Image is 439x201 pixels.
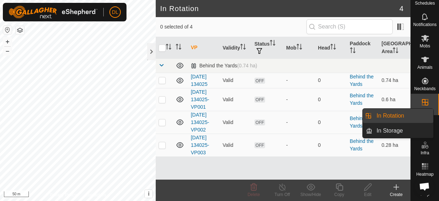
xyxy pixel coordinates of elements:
td: Valid [220,111,252,134]
div: Copy [325,191,353,198]
span: OFF [254,97,265,103]
a: In Storage [372,124,433,138]
span: Animals [417,65,433,69]
p-sorticon: Activate to sort [270,41,275,47]
a: [DATE] 134025-VP001 [191,89,209,110]
p-sorticon: Activate to sort [296,45,302,51]
span: Schedules [415,1,435,5]
div: Show/Hide [296,191,325,198]
th: Mob [283,37,315,59]
td: 0 [315,88,347,111]
a: Behind the Yards [350,93,374,106]
a: Privacy Policy [50,192,77,198]
span: DL [112,9,118,16]
a: Help [411,179,439,199]
div: - [286,96,312,103]
td: 0.6 ha [379,88,410,111]
div: Behind the Yards [191,63,257,69]
span: Notifications [413,22,437,27]
div: - [286,119,312,126]
a: [DATE] 134025-VP002 [191,112,209,133]
span: Mobs [420,44,430,48]
span: In Rotation [377,112,404,120]
p-sorticon: Activate to sort [240,45,246,51]
a: In Rotation [372,109,433,123]
td: 0.28 ha [379,134,410,156]
span: 0 selected of 4 [160,23,306,31]
p-sorticon: Activate to sort [393,48,398,54]
span: (0.74 ha) [237,63,257,68]
span: OFF [254,78,265,84]
span: In Storage [377,127,403,135]
th: Head [315,37,347,59]
div: Edit [353,191,382,198]
button: i [145,190,153,198]
p-sorticon: Activate to sort [166,45,171,51]
td: Valid [220,134,252,156]
button: Map Layers [16,26,24,35]
p-sorticon: Activate to sort [350,48,356,54]
img: Gallagher Logo [9,6,98,19]
button: Reset Map [3,26,12,34]
span: Neckbands [414,87,435,91]
span: 4 [399,3,403,14]
span: i [148,191,149,197]
span: VPs [421,108,429,112]
span: OFF [254,119,265,125]
th: [GEOGRAPHIC_DATA] Area [379,37,410,59]
a: Contact Us [85,192,106,198]
li: In Storage [363,124,433,138]
td: Valid [220,88,252,111]
th: Status [252,37,283,59]
td: 0 [315,111,347,134]
td: 0.74 ha [379,73,410,88]
div: - [286,141,312,149]
th: Validity [220,37,252,59]
li: In Rotation [363,109,433,123]
span: Delete [248,192,260,197]
span: Help [420,192,429,196]
input: Search (S) [306,19,393,34]
p-sorticon: Activate to sort [330,45,336,51]
a: Behind the Yards [350,115,374,129]
button: + [3,37,12,46]
span: Heatmap [416,172,434,176]
a: [DATE] 134025 [191,74,207,87]
a: [DATE] 134025-VP003 [191,135,209,155]
td: 0 [315,73,347,88]
td: 0 [315,134,347,156]
div: Turn Off [268,191,296,198]
th: VP [188,37,219,59]
span: OFF [254,142,265,148]
span: Infra [420,151,429,155]
div: Create [382,191,410,198]
a: Behind the Yards [350,138,374,151]
h2: In Rotation [160,4,399,13]
a: Behind the Yards [350,74,374,87]
p-sorticon: Activate to sort [176,45,181,51]
td: Valid [220,73,252,88]
th: Paddock [347,37,379,59]
div: - [286,77,312,84]
button: – [3,47,12,55]
div: Open chat [415,177,434,196]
